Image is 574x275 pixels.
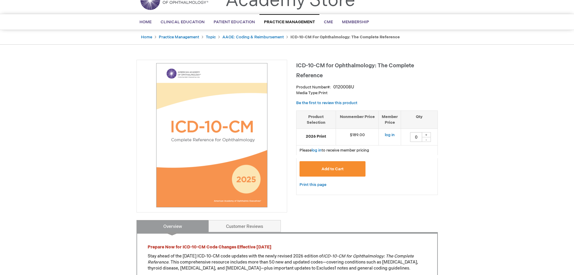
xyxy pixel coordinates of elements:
th: Qty [401,110,438,129]
span: Patient Education [214,20,255,24]
a: Customer Reviews [209,220,281,232]
span: ICD-10-CM for Ophthalmology: The Complete Reference [296,62,414,79]
a: Topic [206,35,216,40]
a: log in [312,148,322,153]
th: Member Price [379,110,401,129]
em: ICD-10-CM for Ophthalmology: The Complete Reference [148,254,414,265]
th: Product Selection [296,110,336,129]
a: log in [385,133,395,137]
span: Practice Management [264,20,315,24]
div: - [422,137,431,142]
input: Qty [410,132,422,142]
th: Nonmember Price [336,110,379,129]
a: Print this page [300,181,326,189]
a: Home [141,35,152,40]
span: Please to receive member pricing [300,148,369,153]
a: Practice Management [159,35,199,40]
a: Overview [136,220,209,232]
img: ICD-10-CM for Ophthalmology: The Complete Reference [140,63,284,207]
strong: Prepare Now for ICD-10-CM Code Changes Effective [DATE] [148,245,271,250]
span: Clinical Education [161,20,205,24]
div: 0120008U [333,84,354,90]
a: Be the first to review this product [296,101,357,105]
span: CME [324,20,333,24]
span: Home [140,20,152,24]
strong: 2026 Print [300,134,333,139]
span: Add to Cart [322,167,343,171]
button: Add to Cart [300,161,366,177]
strong: Media Type: [296,91,318,95]
strong: Product Number [296,85,331,90]
span: Membership [342,20,369,24]
td: $189.00 [336,129,379,145]
p: Stay ahead of the [DATE] ICD-10-CM code updates with the newly revised 2026 edition of . This com... [148,253,427,271]
strong: ICD-10-CM for Ophthalmology: The Complete Reference [290,35,400,40]
a: AAOE: Coding & Reimbursement [222,35,284,40]
p: Print [296,90,438,96]
div: + [422,132,431,137]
